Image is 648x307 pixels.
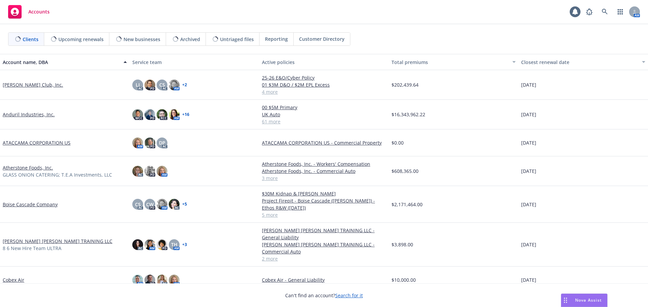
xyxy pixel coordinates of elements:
span: [DATE] [521,167,536,175]
span: [DATE] [521,201,536,208]
span: LI [136,81,140,88]
span: [DATE] [521,81,536,88]
span: Customer Directory [299,35,345,42]
a: $30M Kidnap & [PERSON_NAME] [262,190,386,197]
a: [PERSON_NAME] [PERSON_NAME] TRAINING LLC - Commercial Auto [262,241,386,255]
div: Active policies [262,59,386,66]
a: Search for it [335,292,363,299]
a: 5 more [262,211,386,218]
a: UK Auto [262,111,386,118]
span: Clients [23,36,38,43]
span: New businesses [124,36,160,43]
img: photo [132,166,143,177]
a: + 5 [182,202,187,206]
a: [PERSON_NAME] Club, Inc. [3,81,63,88]
img: photo [169,199,180,210]
span: [DATE] [521,111,536,118]
img: photo [169,109,180,120]
img: photo [169,80,180,90]
img: photo [132,109,143,120]
span: $608,365.00 [391,167,418,175]
span: DP [159,139,165,146]
img: photo [144,80,155,90]
span: $10,000.00 [391,276,416,283]
span: Nova Assist [575,297,602,303]
img: photo [157,109,167,120]
a: Accounts [5,2,52,21]
span: [DATE] [521,276,536,283]
img: photo [169,275,180,285]
a: + 3 [182,243,187,247]
span: Accounts [28,9,50,14]
span: GLASS ONION CATERING; T.E.A Investments, LLC [3,171,112,178]
span: 8 6 New Hire Team ULTRA [3,245,61,252]
a: Cobex Air - General Liability [262,276,386,283]
a: Project Firepit - Boise Cascade ([PERSON_NAME]) - Ethos R&W ([DATE]) [262,197,386,211]
a: 01 $3M D&O / $2M EPL Excess [262,81,386,88]
img: photo [132,137,143,148]
a: 00 $5M Primary [262,104,386,111]
span: CW [146,201,154,208]
span: $16,343,962.22 [391,111,425,118]
img: photo [132,275,143,285]
span: [DATE] [521,139,536,146]
span: [DATE] [521,241,536,248]
img: photo [144,109,155,120]
a: ATACCAMA CORPORATION US - Commercial Property [262,139,386,146]
a: Cobex Air [3,276,24,283]
a: Switch app [614,5,627,19]
img: photo [144,239,155,250]
img: photo [157,199,167,210]
img: photo [144,166,155,177]
span: Untriaged files [220,36,254,43]
a: Atherstone Foods, Inc. - Workers' Compensation [262,160,386,167]
a: [PERSON_NAME] [PERSON_NAME] TRAINING LLC - General Liability [262,227,386,241]
a: 61 more [262,118,386,125]
span: TH [171,241,178,248]
span: $3,898.00 [391,241,413,248]
img: photo [132,239,143,250]
div: Drag to move [561,294,570,307]
button: Total premiums [389,54,518,70]
div: Service team [132,59,256,66]
a: [PERSON_NAME] [PERSON_NAME] TRAINING LLC [3,238,112,245]
button: Active policies [259,54,389,70]
button: Closest renewal date [518,54,648,70]
a: 25-26 E&O/Cyber Policy [262,74,386,81]
a: + 2 [182,83,187,87]
span: Archived [180,36,200,43]
span: Reporting [265,35,288,42]
img: photo [157,239,167,250]
button: Nova Assist [561,294,607,307]
span: $0.00 [391,139,404,146]
img: photo [144,137,155,148]
a: Report a Bug [583,5,596,19]
span: $2,171,464.00 [391,201,423,208]
a: 2 more [262,255,386,262]
a: 4 more [262,88,386,95]
div: Closest renewal date [521,59,638,66]
button: Service team [130,54,259,70]
img: photo [157,275,167,285]
span: CS [159,81,165,88]
a: Atherstone Foods, Inc. - Commercial Auto [262,167,386,175]
img: photo [144,275,155,285]
a: ATACCAMA CORPORATION US [3,139,71,146]
a: + 16 [182,113,189,117]
a: Search [598,5,612,19]
a: 3 more [262,175,386,182]
span: $202,439.64 [391,81,418,88]
div: Account name, DBA [3,59,119,66]
a: Boise Cascade Company [3,201,58,208]
div: Total premiums [391,59,508,66]
a: Anduril Industries, Inc. [3,111,55,118]
img: photo [157,166,167,177]
span: CS [135,201,141,208]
